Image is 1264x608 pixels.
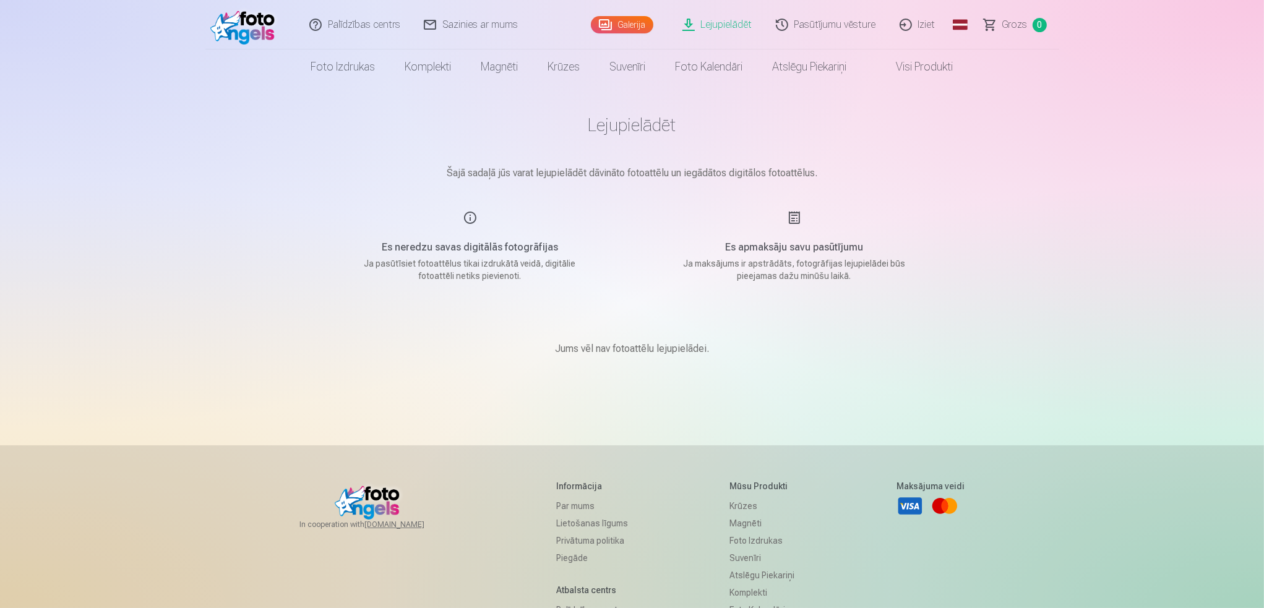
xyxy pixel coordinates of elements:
span: Grozs [1002,17,1028,32]
a: Foto izdrukas [729,532,794,549]
a: Visa [896,492,924,520]
a: Komplekti [390,49,466,84]
a: Komplekti [729,584,794,601]
h5: Maksājuma veidi [896,480,965,492]
a: Lietošanas līgums [556,515,628,532]
a: Atslēgu piekariņi [758,49,862,84]
h5: Mūsu produkti [729,480,794,492]
a: Foto kalendāri [661,49,758,84]
a: Atslēgu piekariņi [729,567,794,584]
img: /fa1 [210,5,282,45]
a: Suvenīri [729,549,794,567]
p: Ja maksājums ir apstrādāts, fotogrāfijas lejupielādei būs pieejamas dažu minūšu laikā. [677,257,912,282]
p: Jums vēl nav fotoattēlu lejupielādei. [555,341,709,356]
a: Visi produkti [862,49,968,84]
h1: Lejupielādēt [323,114,942,136]
a: Magnēti [729,515,794,532]
a: Suvenīri [595,49,661,84]
a: Foto izdrukas [296,49,390,84]
a: Krūzes [729,497,794,515]
a: Par mums [556,497,628,515]
a: Magnēti [466,49,533,84]
a: Mastercard [931,492,958,520]
span: In cooperation with [299,520,454,529]
span: 0 [1033,18,1047,32]
a: [DOMAIN_NAME] [364,520,454,529]
a: Galerija [591,16,653,33]
p: Šajā sadaļā jūs varat lejupielādēt dāvināto fotoattēlu un iegādātos digitālos fotoattēlus. [323,166,942,181]
h5: Es apmaksāju savu pasūtījumu [677,240,912,255]
a: Krūzes [533,49,595,84]
h5: Es neredzu savas digitālās fotogrāfijas [353,240,588,255]
a: Privātuma politika [556,532,628,549]
h5: Atbalsta centrs [556,584,628,596]
p: Ja pasūtīsiet fotoattēlus tikai izdrukātā veidā, digitālie fotoattēli netiks pievienoti. [353,257,588,282]
a: Piegāde [556,549,628,567]
h5: Informācija [556,480,628,492]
